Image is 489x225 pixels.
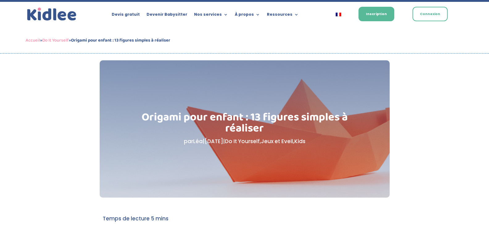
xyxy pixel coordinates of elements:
span: [DATE] [205,138,223,145]
img: Français [336,13,341,16]
a: Accueil [26,37,40,44]
a: Connexion [412,7,448,21]
a: Jeux et Eveil [261,138,293,145]
a: Kids [294,138,305,145]
img: logo_kidlee_bleu [26,6,78,22]
a: Devis gratuit [112,12,140,19]
a: Inscription [358,7,394,21]
a: Ressources [267,12,299,19]
a: Do It Yourself [42,37,69,44]
strong: Origami pour enfant : 13 figures simples à réaliser [71,37,170,44]
p: par | | , , [131,137,358,146]
a: À propos [235,12,260,19]
a: Do It Yourself [225,138,260,145]
a: Léa [193,138,203,145]
a: Devenir Babysitter [147,12,187,19]
h1: Origami pour enfant : 13 figures simples à réaliser [131,112,358,137]
a: Nos services [194,12,228,19]
a: Kidlee Logo [26,6,78,22]
span: » » [26,37,170,44]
